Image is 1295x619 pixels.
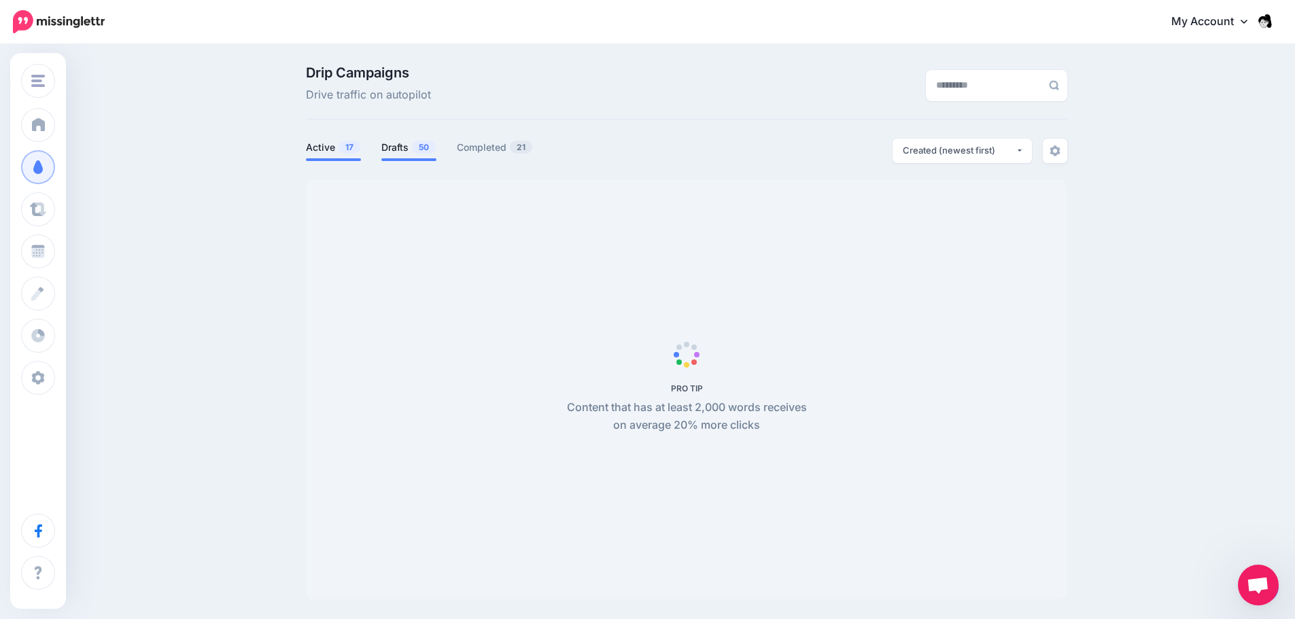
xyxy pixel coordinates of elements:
img: menu.png [31,75,45,87]
img: Missinglettr [13,10,105,33]
a: Drafts50 [381,139,436,156]
img: search-grey-6.png [1049,80,1059,90]
span: Drive traffic on autopilot [306,86,431,104]
span: 21 [510,141,532,154]
a: Completed21 [457,139,533,156]
span: 17 [339,141,360,154]
img: settings-grey.png [1050,145,1060,156]
span: Drip Campaigns [306,66,431,79]
div: Created (newest first) [903,144,1016,157]
h5: PRO TIP [559,383,814,393]
p: Content that has at least 2,000 words receives on average 20% more clicks [559,399,814,434]
span: 50 [412,141,436,154]
a: My Account [1158,5,1275,39]
button: Created (newest first) [893,139,1032,163]
div: Open chat [1238,565,1279,605]
a: Active17 [306,139,361,156]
